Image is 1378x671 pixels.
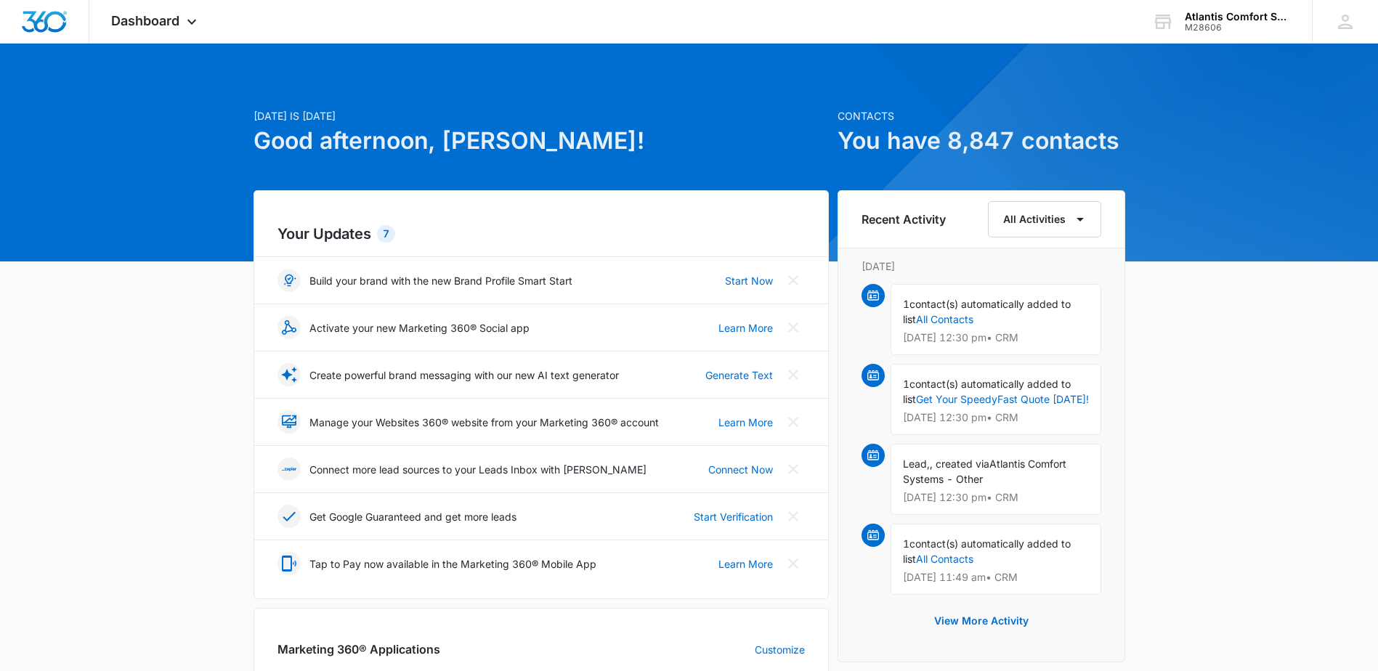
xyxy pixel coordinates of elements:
span: 1 [903,378,909,390]
span: Lead, [903,457,930,470]
a: Connect Now [708,462,773,477]
button: Close [782,410,805,434]
p: [DATE] [862,259,1101,274]
a: Get Your SpeedyFast Quote [DATE]! [916,393,1089,405]
h1: Good afternoon, [PERSON_NAME]! [254,123,829,158]
h6: Recent Activity [862,211,946,228]
a: Generate Text [705,367,773,383]
span: , created via [930,457,989,470]
button: Close [782,363,805,386]
p: Create powerful brand messaging with our new AI text generator [309,367,619,383]
p: Manage your Websites 360® website from your Marketing 360® account [309,415,659,430]
a: Learn More [718,415,773,430]
button: Close [782,316,805,339]
a: All Contacts [916,553,973,565]
p: Build your brand with the new Brand Profile Smart Start [309,273,572,288]
span: contact(s) automatically added to list [903,537,1071,565]
p: Get Google Guaranteed and get more leads [309,509,516,524]
p: Contacts [838,108,1125,123]
span: contact(s) automatically added to list [903,378,1071,405]
a: Start Verification [694,509,773,524]
h2: Marketing 360® Applications [277,640,440,658]
div: account id [1185,23,1291,33]
p: Connect more lead sources to your Leads Inbox with [PERSON_NAME] [309,462,647,477]
a: All Contacts [916,313,973,325]
p: Tap to Pay now available in the Marketing 360® Mobile App [309,556,596,572]
button: View More Activity [920,603,1043,638]
p: [DATE] 12:30 pm • CRM [903,333,1089,343]
p: [DATE] 12:30 pm • CRM [903,492,1089,503]
span: contact(s) automatically added to list [903,298,1071,325]
h2: Your Updates [277,223,805,245]
button: All Activities [988,201,1101,237]
button: Close [782,269,805,292]
button: Close [782,457,805,481]
button: Close [782,552,805,575]
a: Learn More [718,320,773,335]
p: [DATE] is [DATE] [254,108,829,123]
h1: You have 8,847 contacts [838,123,1125,158]
a: Learn More [718,556,773,572]
p: [DATE] 12:30 pm • CRM [903,412,1089,423]
p: [DATE] 11:49 am • CRM [903,572,1089,582]
div: 7 [377,225,395,243]
div: account name [1185,11,1291,23]
span: 1 [903,298,909,310]
button: Close [782,505,805,528]
a: Start Now [725,273,773,288]
a: Customize [755,642,805,657]
span: Dashboard [111,13,179,28]
p: Activate your new Marketing 360® Social app [309,320,530,335]
span: 1 [903,537,909,550]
